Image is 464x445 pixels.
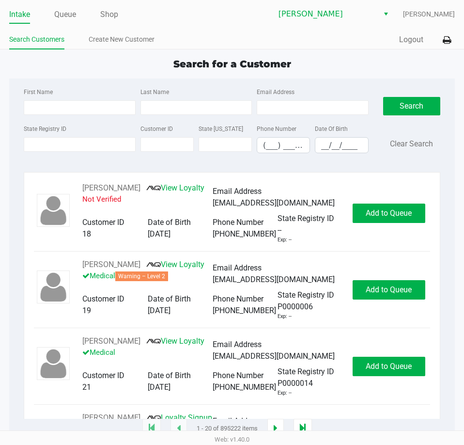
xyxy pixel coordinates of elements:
[82,382,91,392] span: 21
[140,88,169,96] label: Last Name
[403,9,455,19] span: [PERSON_NAME]
[315,137,368,153] kendo-maskedtextbox: Format: MM/DD/YYYY
[379,5,393,23] button: Select
[278,301,313,313] span: P0000006
[146,183,204,192] a: View Loyalty
[24,88,53,96] label: First Name
[278,389,292,397] div: Exp: --
[257,125,296,133] label: Phone Number
[294,419,312,438] app-submit-button: Move to last page
[82,306,91,315] span: 19
[315,125,348,133] label: Date Of Birth
[267,419,284,438] app-submit-button: Next
[148,306,170,315] span: [DATE]
[213,187,262,196] span: Email Address
[366,285,412,294] span: Add to Queue
[82,229,91,238] span: 18
[213,416,262,426] span: Email Address
[366,362,412,371] span: Add to Queue
[148,294,191,303] span: Date of Birth
[213,229,276,238] span: [PHONE_NUMBER]
[213,382,276,392] span: [PHONE_NUMBER]
[82,412,140,424] button: See customer info
[215,436,249,443] span: Web: v1.40.0
[146,413,212,422] a: Loyalty Signup
[9,33,64,46] a: Search Customers
[82,371,124,380] span: Customer ID
[213,218,263,227] span: Phone Number
[148,229,170,238] span: [DATE]
[115,271,168,281] span: Warning – Level 2
[366,208,412,218] span: Add to Queue
[82,347,213,358] p: Medical
[257,138,309,153] input: Format: (999) 999-9999
[213,294,263,303] span: Phone Number
[146,260,204,269] a: View Loyalty
[353,204,425,223] button: Add to Queue
[213,351,335,361] span: [EMAIL_ADDRESS][DOMAIN_NAME]
[82,335,140,347] button: See customer info
[213,340,262,349] span: Email Address
[9,8,30,21] a: Intake
[148,371,191,380] span: Date of Birth
[257,137,310,153] kendo-maskedtextbox: Format: (999) 999-9999
[82,294,124,303] span: Customer ID
[54,8,76,21] a: Queue
[278,224,281,236] span: --
[148,382,170,392] span: [DATE]
[170,419,187,438] app-submit-button: Previous
[213,198,335,207] span: [EMAIL_ADDRESS][DOMAIN_NAME]
[315,138,368,153] input: Format: MM/DD/YYYY
[82,270,213,282] p: Medical
[142,419,161,438] app-submit-button: Move to first page
[383,97,440,115] button: Search
[148,218,191,227] span: Date of Birth
[24,125,66,133] label: State Registry ID
[89,33,155,46] a: Create New Customer
[399,34,423,46] button: Logout
[140,125,173,133] label: Customer ID
[278,313,292,321] div: Exp: --
[213,275,335,284] span: [EMAIL_ADDRESS][DOMAIN_NAME]
[278,8,373,20] span: [PERSON_NAME]
[278,290,334,300] span: State Registry ID
[278,214,334,223] span: State Registry ID
[82,182,140,194] button: See customer info
[390,138,433,150] button: Clear Search
[353,357,425,376] button: Add to Queue
[353,280,425,300] button: Add to Queue
[173,58,291,70] span: Search for a Customer
[199,125,243,133] label: State [US_STATE]
[278,378,313,389] span: P0000014
[82,218,124,227] span: Customer ID
[82,259,140,270] button: See customer info
[213,371,263,380] span: Phone Number
[146,336,204,346] a: View Loyalty
[213,306,276,315] span: [PHONE_NUMBER]
[82,194,213,205] p: Not Verified
[257,88,294,96] label: Email Address
[278,236,292,244] div: Exp: --
[100,8,118,21] a: Shop
[197,424,258,433] span: 1 - 20 of 895222 items
[278,367,334,376] span: State Registry ID
[213,263,262,272] span: Email Address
